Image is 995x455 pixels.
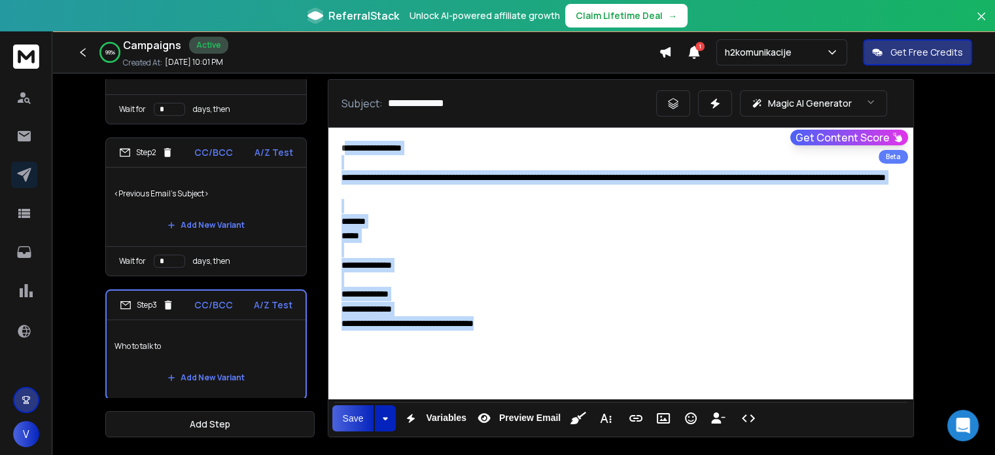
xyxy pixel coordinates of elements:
[157,365,255,391] button: Add New Variant
[890,46,963,59] p: Get Free Credits
[736,405,761,431] button: Code View
[423,412,469,424] span: Variables
[194,299,233,312] p: CC/BCC
[254,299,292,312] p: A/Z Test
[398,405,469,431] button: Variables
[740,90,887,117] button: Magic AI Generator
[651,405,676,431] button: Insert Image (Ctrl+P)
[623,405,648,431] button: Insert Link (Ctrl+K)
[328,8,399,24] span: ReferralStack
[157,212,255,238] button: Add New Variant
[668,9,677,22] span: →
[105,289,307,400] li: Step3CC/BCCA/Z TestWho to talk toAdd New Variant
[947,410,979,441] div: Open Intercom Messenger
[120,299,174,311] div: Step 3
[105,411,315,437] button: Add Step
[725,46,797,59] p: h2komunikacije
[193,256,230,266] p: days, then
[863,39,972,65] button: Get Free Credits
[105,137,307,276] li: Step2CC/BCCA/Z Test<Previous Email's Subject>Add New VariantWait fordays, then
[254,146,293,159] p: A/Z Test
[123,58,162,68] p: Created At:
[497,412,563,424] span: Preview Email
[13,421,39,447] button: V
[565,4,688,27] button: Claim Lifetime Deal→
[119,147,173,158] div: Step 2
[114,175,298,212] p: <Previous Email's Subject>
[114,328,298,365] p: Who to talk to
[341,96,383,111] p: Subject:
[768,97,852,110] p: Magic AI Generator
[165,57,223,67] p: [DATE] 10:01 PM
[566,405,591,431] button: Clean HTML
[472,405,563,431] button: Preview Email
[332,405,374,431] button: Save
[790,130,908,145] button: Get Content Score
[678,405,703,431] button: Emoticons
[119,104,146,115] p: Wait for
[105,48,115,56] p: 99 %
[706,405,731,431] button: Insert Unsubscribe Link
[879,150,908,164] div: Beta
[123,37,181,53] h1: Campaigns
[193,104,230,115] p: days, then
[194,146,233,159] p: CC/BCC
[410,9,560,22] p: Unlock AI-powered affiliate growth
[119,256,146,266] p: Wait for
[973,8,990,39] button: Close banner
[593,405,618,431] button: More Text
[189,37,228,54] div: Active
[695,42,705,51] span: 1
